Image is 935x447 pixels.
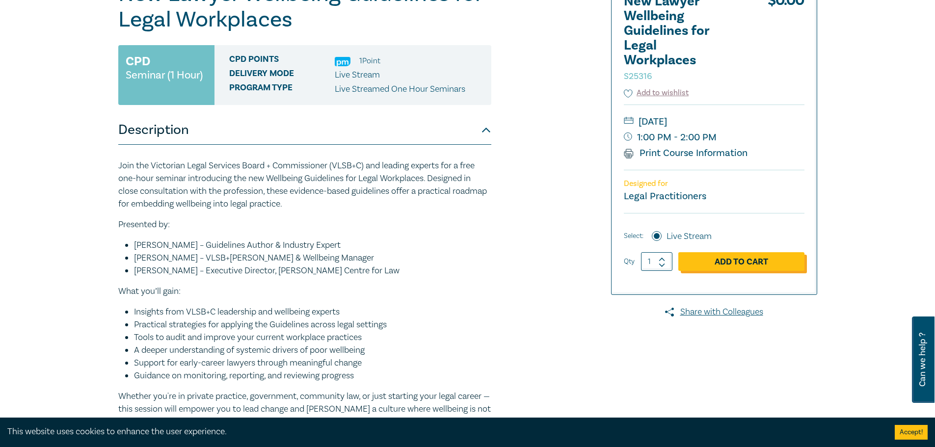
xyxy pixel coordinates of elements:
[624,114,804,130] small: [DATE]
[118,218,491,231] p: Presented by:
[229,69,335,81] span: Delivery Mode
[118,390,491,428] p: Whether you're in private practice, government, community law, or just starting your legal career...
[335,57,350,66] img: Practice Management & Business Skills
[624,256,635,267] label: Qty
[229,54,335,67] span: CPD Points
[918,322,927,397] span: Can we help ?
[134,239,491,252] li: [PERSON_NAME] – Guidelines Author & Industry Expert
[134,331,491,344] li: Tools to audit and improve your current workplace practices
[134,344,491,357] li: A deeper understanding of systemic drivers of poor wellbeing
[134,357,491,369] li: Support for early-career lawyers through meaningful change
[624,190,706,203] small: Legal Practitioners
[895,425,928,440] button: Accept cookies
[667,230,712,243] label: Live Stream
[624,87,689,99] button: Add to wishlist
[624,231,643,241] span: Select:
[118,159,491,210] p: Join the Victorian Legal Services Board + Commissioner (VLSB+C) and leading experts for a free on...
[678,252,804,271] a: Add to Cart
[229,83,335,96] span: Program type
[624,147,748,159] a: Print Course Information
[335,83,465,96] p: Live Streamed One Hour Seminars
[118,115,491,145] button: Description
[126,53,150,70] h3: CPD
[624,71,652,82] small: S25316
[134,264,491,277] li: [PERSON_NAME] – Executive Director, [PERSON_NAME] Centre for Law
[611,306,817,318] a: Share with Colleagues
[641,252,672,271] input: 1
[359,54,380,67] li: 1 Point
[7,425,880,438] div: This website uses cookies to enhance the user experience.
[126,70,203,80] small: Seminar (1 Hour)
[624,179,804,188] p: Designed for
[134,252,491,264] li: [PERSON_NAME] – VLSB+[PERSON_NAME] & Wellbeing Manager
[624,130,804,145] small: 1:00 PM - 2:00 PM
[134,306,491,318] li: Insights from VLSB+C leadership and wellbeing experts
[134,369,491,382] li: Guidance on monitoring, reporting, and reviewing progress
[335,69,380,80] span: Live Stream
[118,285,491,298] p: What you’ll gain:
[134,318,491,331] li: Practical strategies for applying the Guidelines across legal settings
